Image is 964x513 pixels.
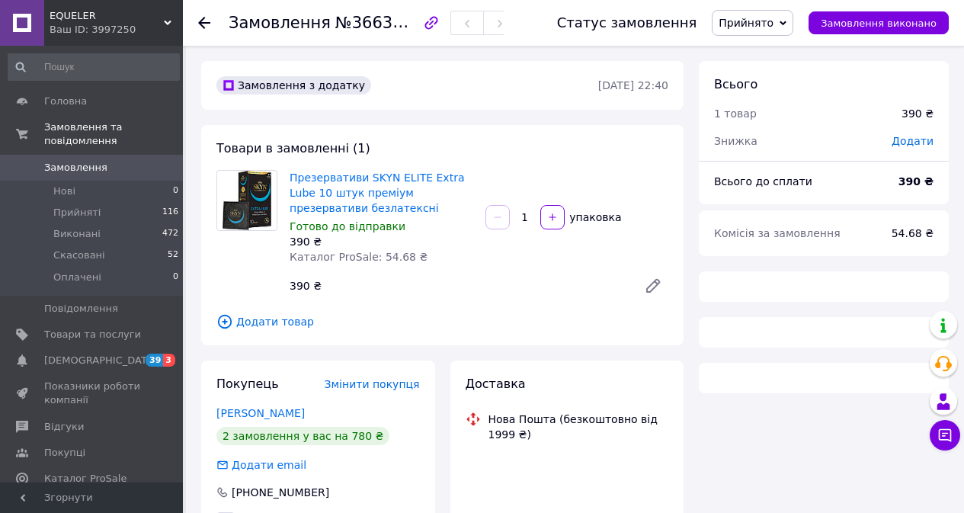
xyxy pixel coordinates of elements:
span: 472 [162,227,178,241]
span: Змінити покупця [325,378,420,390]
span: Знижка [714,135,757,147]
div: 390 ₴ [902,106,934,121]
span: [DEMOGRAPHIC_DATA] [44,354,157,367]
span: Замовлення та повідомлення [44,120,183,148]
button: Замовлення виконано [809,11,949,34]
div: Замовлення з додатку [216,76,371,95]
span: Всього [714,77,757,91]
span: Покупець [216,377,279,391]
img: Презервативи SKYN ELITE Extra Lube 10 штук преміум презервативи безлатексні [223,171,272,230]
span: Готово до відправки [290,220,405,232]
span: Повідомлення [44,302,118,316]
div: Ваш ID: 3997250 [50,23,183,37]
a: Редагувати [638,271,668,301]
button: Чат з покупцем [930,420,960,450]
span: Каталог ProSale [44,472,127,486]
span: 54.68 ₴ [892,227,934,239]
span: Замовлення [44,161,107,175]
span: 3 [163,354,175,367]
span: Прийнято [719,17,773,29]
span: Товари та послуги [44,328,141,341]
span: Відгуки [44,420,84,434]
div: Додати email [215,457,308,473]
b: 390 ₴ [898,175,934,188]
span: Показники роботи компанії [44,380,141,407]
a: [PERSON_NAME] [216,407,305,419]
div: упаковка [566,210,623,225]
span: Нові [53,184,75,198]
span: Комісія за замовлення [714,227,841,239]
span: 116 [162,206,178,220]
span: 39 [146,354,163,367]
div: 390 ₴ [290,234,473,249]
span: 0 [173,271,178,284]
div: Повернутися назад [198,15,210,30]
span: EQUELER [50,9,164,23]
time: [DATE] 22:40 [598,79,668,91]
div: 390 ₴ [283,275,632,297]
span: Прийняті [53,206,101,220]
span: Замовлення [229,14,331,32]
div: [PHONE_NUMBER] [230,485,331,500]
span: №366382250 [335,13,444,32]
span: Товари в замовленні (1) [216,141,370,156]
div: 2 замовлення у вас на 780 ₴ [216,427,389,445]
span: 1 товар [714,107,757,120]
a: Презервативи SKYN ELITE Extra Lube 10 штук преміум презервативи безлатексні [290,172,464,214]
span: 0 [173,184,178,198]
span: Доставка [466,377,526,391]
input: Пошук [8,53,180,81]
span: Додати товар [216,313,668,330]
span: Каталог ProSale: 54.68 ₴ [290,251,428,263]
span: Додати [892,135,934,147]
div: Додати email [230,457,308,473]
span: Всього до сплати [714,175,812,188]
span: 52 [168,248,178,262]
span: Замовлення виконано [821,18,937,29]
span: Покупці [44,446,85,460]
span: Оплачені [53,271,101,284]
span: Виконані [53,227,101,241]
div: Статус замовлення [557,15,697,30]
span: Головна [44,95,87,108]
span: Скасовані [53,248,105,262]
div: Нова Пошта (безкоштовно від 1999 ₴) [485,412,673,442]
